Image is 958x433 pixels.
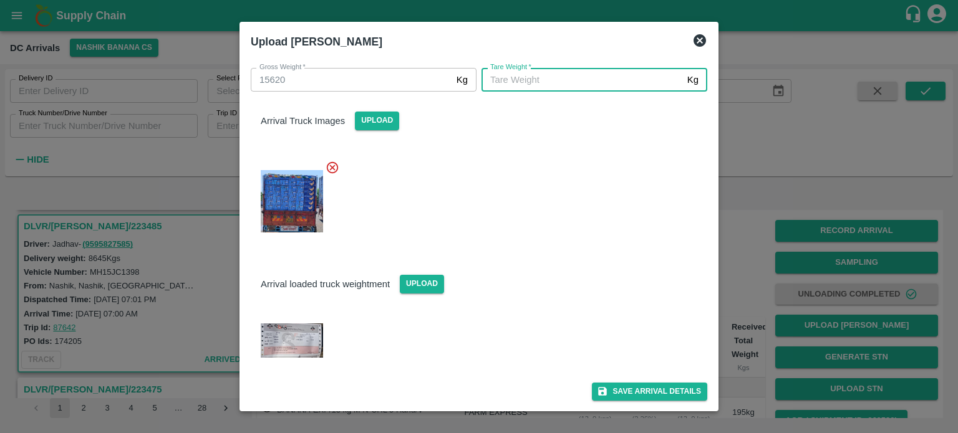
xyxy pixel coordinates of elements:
[251,68,452,92] input: Gross Weight
[261,323,323,358] img: https://app.vegrow.in/rails/active_storage/blobs/redirect/eyJfcmFpbHMiOnsiZGF0YSI6MzA0MTU0MCwicHV...
[251,36,382,48] b: Upload [PERSON_NAME]
[355,112,399,130] span: Upload
[592,383,707,401] button: Save Arrival Details
[261,277,390,291] p: Arrival loaded truck weightment
[687,73,699,87] p: Kg
[261,114,345,128] p: Arrival Truck Images
[400,275,444,293] span: Upload
[481,68,682,92] input: Tare Weight
[261,170,323,233] img: https://app.vegrow.in/rails/active_storage/blobs/redirect/eyJfcmFpbHMiOnsiZGF0YSI6MzA0MTU0MSwicHV...
[259,62,306,72] label: Gross Weight
[490,62,531,72] label: Tare Weight
[457,73,468,87] p: Kg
